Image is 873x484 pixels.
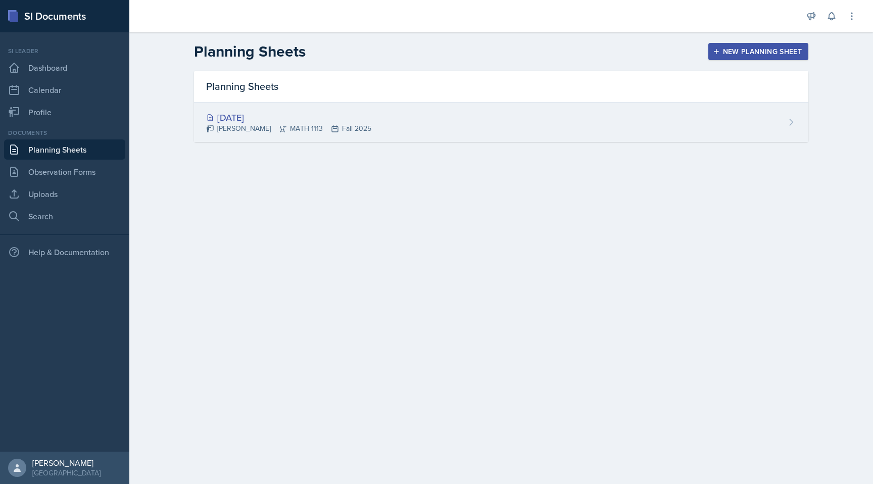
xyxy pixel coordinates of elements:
[4,242,125,262] div: Help & Documentation
[4,80,125,100] a: Calendar
[194,42,306,61] h2: Planning Sheets
[715,47,802,56] div: New Planning Sheet
[4,128,125,137] div: Documents
[206,123,371,134] div: [PERSON_NAME] MATH 1113 Fall 2025
[4,46,125,56] div: Si leader
[4,139,125,160] a: Planning Sheets
[206,111,371,124] div: [DATE]
[4,58,125,78] a: Dashboard
[32,458,101,468] div: [PERSON_NAME]
[4,184,125,204] a: Uploads
[4,102,125,122] a: Profile
[32,468,101,478] div: [GEOGRAPHIC_DATA]
[4,162,125,182] a: Observation Forms
[194,103,808,142] a: [DATE] [PERSON_NAME]MATH 1113Fall 2025
[708,43,808,60] button: New Planning Sheet
[4,206,125,226] a: Search
[194,71,808,103] div: Planning Sheets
